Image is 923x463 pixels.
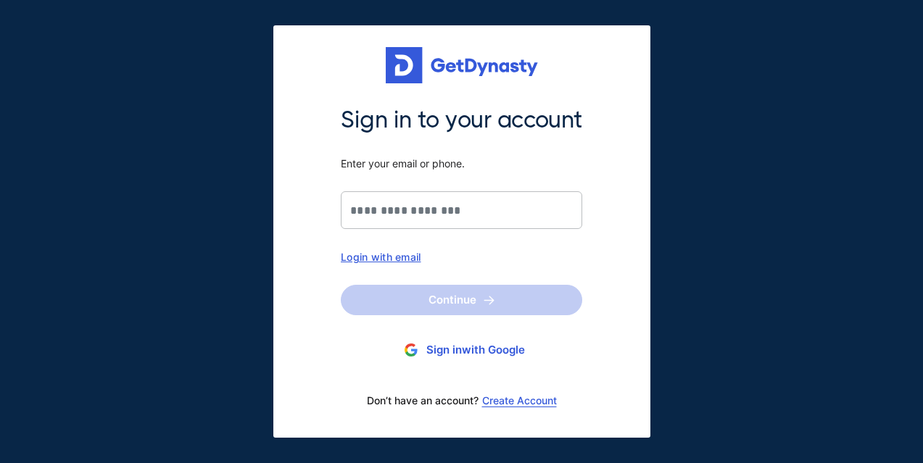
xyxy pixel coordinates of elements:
div: Don’t have an account? [341,385,582,416]
button: Sign inwith Google [341,337,582,364]
a: Create Account [482,395,557,406]
img: Get started for free with Dynasty Trust Company [386,47,538,83]
span: Sign in to your account [341,105,582,135]
span: Enter your email or phone. [341,157,582,170]
div: Login with email [341,251,582,263]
